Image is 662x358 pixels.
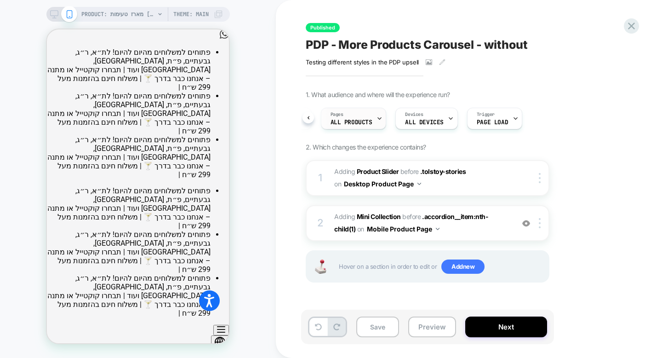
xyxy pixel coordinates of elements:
span: Page Load [477,119,508,126]
span: 2. Which changes the experience contains? [306,143,426,151]
div: 2 [316,214,325,232]
button: Mobile Product Page [367,222,439,236]
span: Published [306,23,340,32]
button: Save [356,317,399,337]
b: Mini Collection [357,213,401,220]
span: Hover on a section in order to edit or [339,260,544,274]
span: ALL PRODUCTS [331,119,372,126]
img: down arrow [436,228,439,230]
span: Add new [441,260,485,274]
span: Devices [405,111,423,118]
span: BEFORE [400,167,419,175]
span: on [357,223,364,235]
span: PDP - More Products Carousel - without [306,38,528,52]
span: .tolstoy-stories [420,167,466,175]
span: ALL DEVICES [405,119,443,126]
img: close [539,173,541,183]
img: down arrow [417,183,421,185]
span: BEFORE [402,213,421,220]
img: close [539,218,541,228]
span: on [334,178,341,190]
span: Adding [334,167,399,175]
button: Desktop Product Page [344,177,421,191]
span: Testing different styles in the PDP upsell [306,58,419,66]
span: Adding [334,213,401,220]
button: Preview [408,317,456,337]
img: Joystick [311,260,330,274]
button: Next [465,317,547,337]
button: Menu [166,295,182,306]
span: Theme: MAIN [173,7,209,22]
span: Trigger [477,111,495,118]
img: crossed eye [522,219,530,227]
span: PRODUCT: מארז טעימות [tasting gift box] [81,7,155,22]
span: 1. What audience and where will the experience run? [306,91,450,98]
b: Product Slider [357,167,399,175]
span: Pages [331,111,343,118]
div: 1 [316,169,325,187]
